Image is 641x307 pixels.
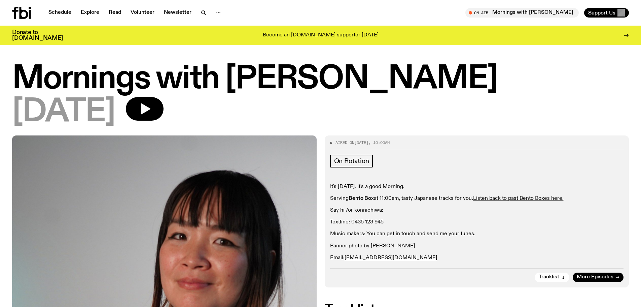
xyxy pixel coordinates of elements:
span: Support Us [588,10,615,16]
button: Support Us [584,8,629,18]
a: Explore [77,8,103,18]
h1: Mornings with [PERSON_NAME] [12,64,629,94]
p: Music makers: You can get in touch and send me your tunes. [330,231,624,237]
span: On Rotation [334,157,369,165]
h3: Donate to [DOMAIN_NAME] [12,30,63,41]
a: [EMAIL_ADDRESS][DOMAIN_NAME] [345,255,437,260]
p: Become an [DOMAIN_NAME] supporter [DATE] [263,32,379,38]
span: Tracklist [539,275,559,280]
button: On AirMornings with [PERSON_NAME] [465,8,579,18]
a: Schedule [44,8,75,18]
button: Tracklist [535,273,569,282]
p: Banner photo by [PERSON_NAME] [330,243,624,249]
a: Volunteer [127,8,158,18]
strong: Bento Box [349,196,374,201]
a: Newsletter [160,8,195,18]
a: On Rotation [330,155,373,167]
a: Read [105,8,125,18]
p: Serving at 11:00am, tasty Japanese tracks for you. [330,195,624,202]
a: Listen back to past Bento Boxes here. [473,196,564,201]
a: More Episodes [573,273,624,282]
p: Textline: 0435 123 945 [330,219,624,225]
span: [DATE] [12,97,115,127]
span: Aired on [335,140,354,145]
p: It's [DATE]. It's a good Morning. [330,184,624,190]
p: Email: [330,255,624,261]
span: , 10:00am [368,140,390,145]
p: Say hi /or konnichiwa: [330,207,624,214]
span: [DATE] [354,140,368,145]
span: More Episodes [577,275,613,280]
